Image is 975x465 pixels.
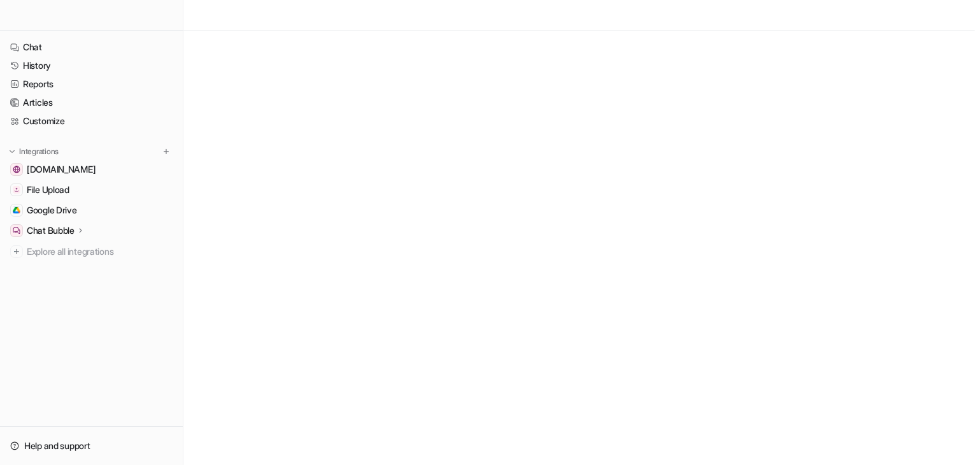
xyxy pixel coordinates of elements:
[27,183,69,196] span: File Upload
[13,206,20,214] img: Google Drive
[5,181,178,199] a: File UploadFile Upload
[27,163,96,176] span: [DOMAIN_NAME]
[5,145,62,158] button: Integrations
[5,161,178,178] a: www.design.com[DOMAIN_NAME]
[19,147,59,157] p: Integrations
[13,186,20,194] img: File Upload
[10,245,23,258] img: explore all integrations
[13,227,20,234] img: Chat Bubble
[13,166,20,173] img: www.design.com
[5,38,178,56] a: Chat
[5,112,178,130] a: Customize
[5,75,178,93] a: Reports
[5,57,178,75] a: History
[5,201,178,219] a: Google DriveGoogle Drive
[27,241,173,262] span: Explore all integrations
[5,437,178,455] a: Help and support
[27,224,75,237] p: Chat Bubble
[5,243,178,261] a: Explore all integrations
[27,204,77,217] span: Google Drive
[5,94,178,111] a: Articles
[162,147,171,156] img: menu_add.svg
[8,147,17,156] img: expand menu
